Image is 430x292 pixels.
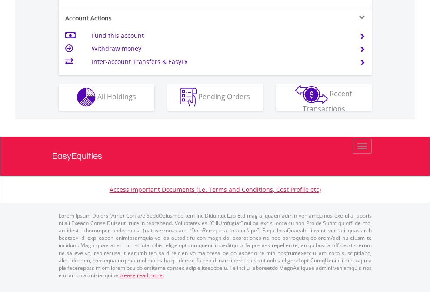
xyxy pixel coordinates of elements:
[120,272,164,279] a: please read more:
[52,137,378,176] a: EasyEquities
[295,85,328,104] img: transactions-zar-wht.png
[92,55,349,68] td: Inter-account Transfers & EasyFx
[77,88,96,107] img: holdings-wht.png
[198,92,250,101] span: Pending Orders
[59,84,154,111] button: All Holdings
[303,89,353,114] span: Recent Transactions
[92,29,349,42] td: Fund this account
[167,84,263,111] button: Pending Orders
[59,14,215,23] div: Account Actions
[180,88,197,107] img: pending_instructions-wht.png
[276,84,372,111] button: Recent Transactions
[97,92,136,101] span: All Holdings
[59,212,372,279] p: Lorem Ipsum Dolors (Ame) Con a/e SeddOeiusmod tem InciDiduntut Lab Etd mag aliquaen admin veniamq...
[92,42,349,55] td: Withdraw money
[110,185,321,194] a: Access Important Documents (i.e. Terms and Conditions, Cost Profile etc)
